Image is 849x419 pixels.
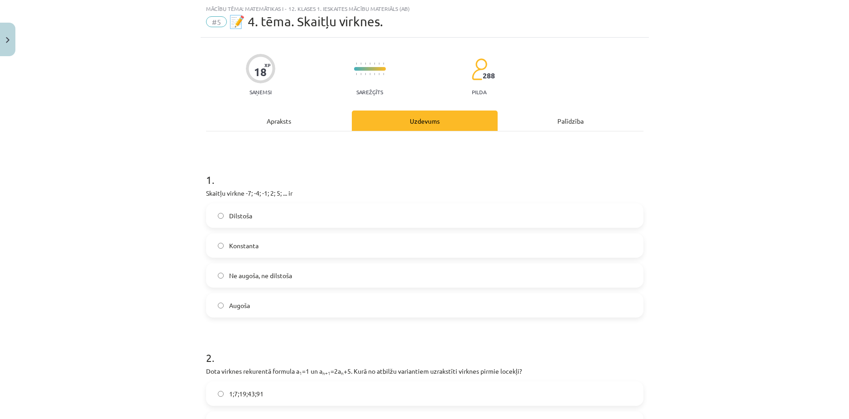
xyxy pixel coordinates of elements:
img: students-c634bb4e5e11cddfef0936a35e636f08e4e9abd3cc4e673bd6f9a4125e45ecb1.svg [471,58,487,81]
input: Ne augoša, ne dilstoša [218,273,224,279]
p: Dota virknes rekurentā formula a =1 un a =2a +5. Kurā no atbilžu variantiem uzrakstīti virknes pi... [206,366,643,376]
div: Uzdevums [352,111,498,131]
img: icon-short-line-57e1e144782c952c97e751825c79c345078a6d821885a25fce030b3d8c18986b.svg [365,73,366,75]
img: icon-short-line-57e1e144782c952c97e751825c79c345078a6d821885a25fce030b3d8c18986b.svg [360,73,361,75]
img: icon-short-line-57e1e144782c952c97e751825c79c345078a6d821885a25fce030b3d8c18986b.svg [369,73,370,75]
p: Saņemsi [246,89,275,95]
span: 288 [483,72,495,80]
img: icon-close-lesson-0947bae3869378f0d4975bcd49f059093ad1ed9edebbc8119c70593378902aed.svg [6,37,10,43]
span: 📝 4. tēma. Skaitļu virknes. [229,14,383,29]
div: 18 [254,66,267,78]
img: icon-short-line-57e1e144782c952c97e751825c79c345078a6d821885a25fce030b3d8c18986b.svg [383,73,384,75]
img: icon-short-line-57e1e144782c952c97e751825c79c345078a6d821885a25fce030b3d8c18986b.svg [374,63,375,65]
img: icon-short-line-57e1e144782c952c97e751825c79c345078a6d821885a25fce030b3d8c18986b.svg [369,63,370,65]
span: Augoša [229,301,250,310]
sub: n+1 [322,370,331,376]
span: #5 [206,16,227,27]
input: 1;7;19;43;91 [218,391,224,397]
img: icon-short-line-57e1e144782c952c97e751825c79c345078a6d821885a25fce030b3d8c18986b.svg [374,73,375,75]
span: 1;7;19;43;91 [229,389,264,399]
span: Dilstoša [229,211,252,221]
input: Augoša [218,303,224,308]
div: Apraksts [206,111,352,131]
p: Sarežģīts [356,89,383,95]
img: icon-short-line-57e1e144782c952c97e751825c79c345078a6d821885a25fce030b3d8c18986b.svg [356,73,357,75]
span: XP [264,63,270,67]
sub: n [341,370,344,376]
input: Dilstoša [218,213,224,219]
p: pilda [472,89,486,95]
p: Skaitļu virkne -7; -4; -1; 2; 5; ... ir [206,188,643,198]
img: icon-short-line-57e1e144782c952c97e751825c79c345078a6d821885a25fce030b3d8c18986b.svg [360,63,361,65]
img: icon-short-line-57e1e144782c952c97e751825c79c345078a6d821885a25fce030b3d8c18986b.svg [356,63,357,65]
div: Mācību tēma: Matemātikas i - 12. klases 1. ieskaites mācību materiāls (ab) [206,5,643,12]
span: Ne augoša, ne dilstoša [229,271,292,280]
h1: 1 . [206,158,643,186]
img: icon-short-line-57e1e144782c952c97e751825c79c345078a6d821885a25fce030b3d8c18986b.svg [365,63,366,65]
h1: 2 . [206,336,643,364]
sub: 1 [299,370,302,376]
input: Konstanta [218,243,224,249]
img: icon-short-line-57e1e144782c952c97e751825c79c345078a6d821885a25fce030b3d8c18986b.svg [383,63,384,65]
div: Palīdzība [498,111,643,131]
span: Konstanta [229,241,259,250]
